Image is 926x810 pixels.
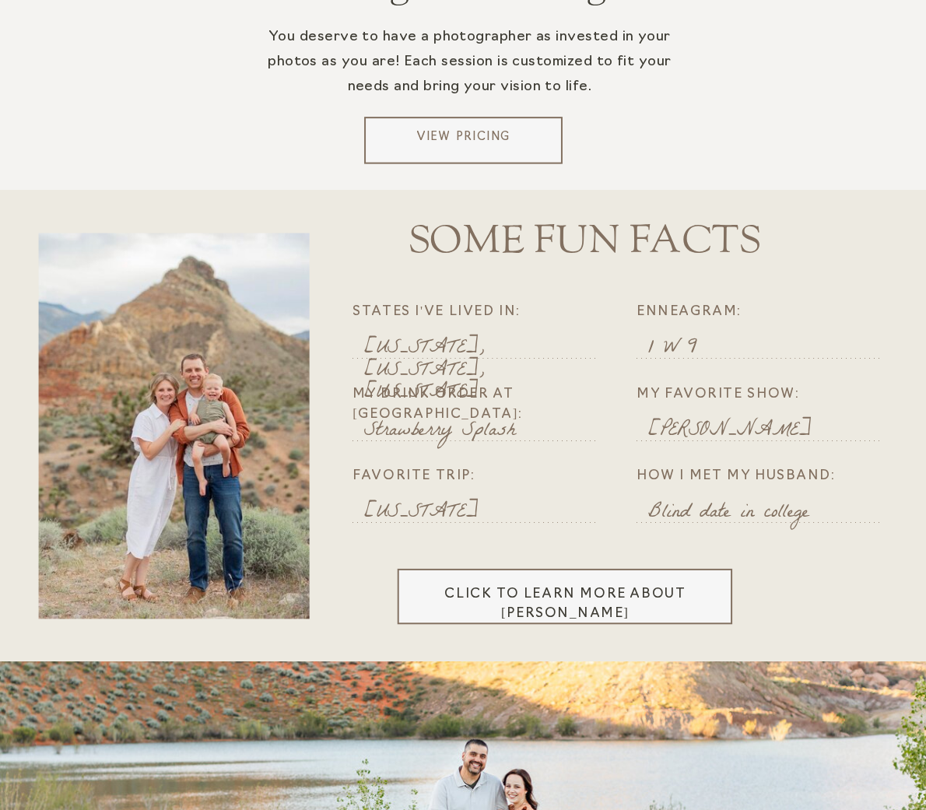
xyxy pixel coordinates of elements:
p: [PERSON_NAME] [648,422,887,440]
p: Enneagram: [637,302,899,325]
p: Blind date in college [648,503,887,522]
p: [US_STATE], [US_STATE], [US_STATE] [364,339,603,358]
p: States I've lived IN: [353,302,615,325]
p: [US_STATE] [364,503,603,522]
p: 1 W 9 [648,339,887,358]
p: You deserve to have a photographer as invested in your photos as you are! Each session is customi... [245,25,693,123]
p: Favorite Trip: [353,466,615,489]
p: Strawberry Splash [364,422,603,440]
a: CLICK TO LEARN MORE ABOUT [PERSON_NAME] [411,584,721,601]
h1: SOME FUN FACTS [348,217,821,249]
p: My drink order at [GEOGRAPHIC_DATA]: [353,384,615,408]
p: My favorite Show: [637,384,899,408]
a: View Pricing [370,129,556,153]
p: How I met my husband: [637,466,899,489]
